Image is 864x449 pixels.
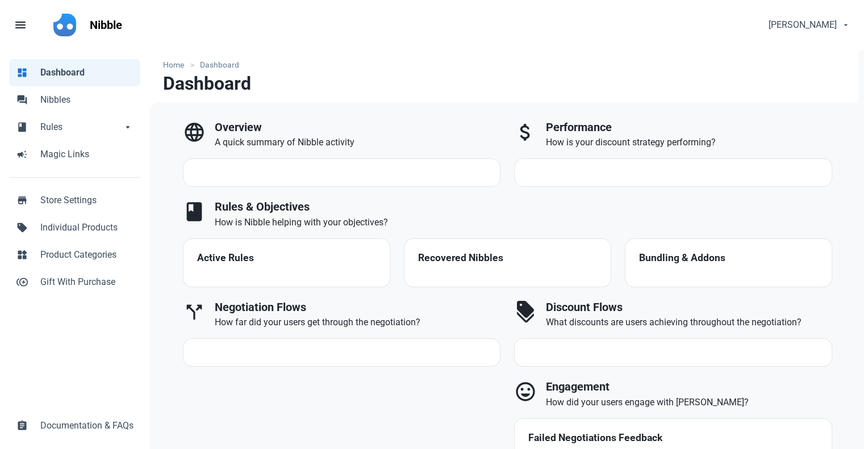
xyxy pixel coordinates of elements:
[9,86,140,114] a: forumNibbles
[40,221,133,234] span: Individual Products
[9,268,140,296] a: control_point_duplicateGift With Purchase
[197,253,376,264] h4: Active Rules
[16,194,28,205] span: store
[215,200,832,213] h3: Rules & Objectives
[514,121,537,144] span: attach_money
[639,253,818,264] h4: Bundling & Addons
[546,136,832,149] p: How is your discount strategy performing?
[40,275,133,289] span: Gift With Purchase
[40,248,133,262] span: Product Categories
[83,9,129,41] a: Nibble
[40,194,133,207] span: Store Settings
[215,301,501,314] h3: Negotiation Flows
[9,214,140,241] a: sellIndividual Products
[215,121,501,134] h3: Overview
[9,141,140,168] a: campaignMagic Links
[122,120,133,132] span: arrow_drop_down
[9,114,140,141] a: bookRulesarrow_drop_down
[215,216,832,229] p: How is Nibble helping with your objectives?
[546,301,832,314] h3: Discount Flows
[16,66,28,77] span: dashboard
[16,275,28,287] span: control_point_duplicate
[16,221,28,232] span: sell
[9,412,140,439] a: assignmentDocumentation & FAQs
[40,120,122,134] span: Rules
[163,59,190,71] a: Home
[215,136,501,149] p: A quick summary of Nibble activity
[546,396,832,409] p: How did your users engage with [PERSON_NAME]?
[16,419,28,430] span: assignment
[16,248,28,259] span: widgets
[514,380,537,403] span: mood
[546,316,832,329] p: What discounts are users achieving throughout the negotiation?
[9,59,140,86] a: dashboardDashboard
[183,200,206,223] span: book
[40,419,133,433] span: Documentation & FAQs
[16,120,28,132] span: book
[215,316,501,329] p: How far did your users get through the negotiation?
[528,433,818,444] h4: Failed Negotiations Feedback
[769,18,837,32] span: [PERSON_NAME]
[546,380,832,393] h3: Engagement
[16,93,28,104] span: forum
[9,187,140,214] a: storeStore Settings
[16,148,28,159] span: campaign
[514,301,537,324] span: discount
[14,18,27,32] span: menu
[183,301,206,324] span: call_split
[9,241,140,268] a: widgetsProduct Categories
[149,50,858,73] nav: breadcrumbs
[759,14,857,36] button: [PERSON_NAME]
[90,17,122,33] p: Nibble
[183,121,206,144] span: language
[163,73,251,94] h1: Dashboard
[40,148,133,161] span: Magic Links
[418,253,597,264] h4: Recovered Nibbles
[40,93,133,107] span: Nibbles
[546,121,832,134] h3: Performance
[40,66,133,79] span: Dashboard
